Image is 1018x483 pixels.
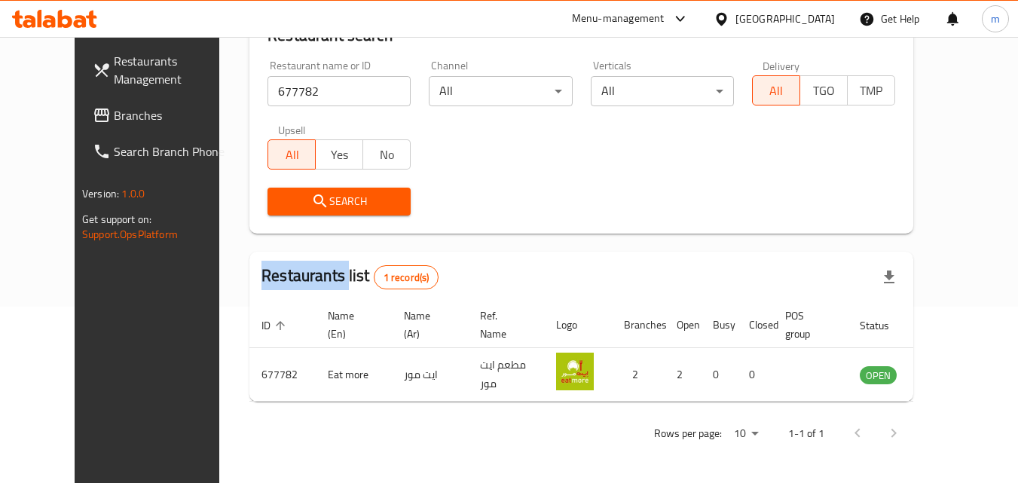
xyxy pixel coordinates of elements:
label: Delivery [763,60,800,71]
span: 1.0.0 [121,184,145,203]
a: Restaurants Management [81,43,245,97]
span: OPEN [860,367,897,384]
span: Get support on: [82,209,151,229]
td: ايت مور [392,348,468,402]
table: enhanced table [249,302,979,402]
input: Search for restaurant name or ID.. [267,76,411,106]
span: TGO [806,80,842,102]
span: TMP [854,80,889,102]
span: Name (En) [328,307,374,343]
th: Open [665,302,701,348]
span: Branches [114,106,233,124]
button: TMP [847,75,895,105]
span: Name (Ar) [404,307,450,343]
button: All [752,75,800,105]
span: m [991,11,1000,27]
div: Rows per page: [728,423,764,445]
div: All [591,76,734,106]
a: Support.OpsPlatform [82,225,178,244]
p: 1-1 of 1 [788,424,824,443]
span: ID [261,316,290,335]
button: No [362,139,411,170]
th: Logo [544,302,612,348]
td: 0 [701,348,737,402]
th: Busy [701,302,737,348]
th: Branches [612,302,665,348]
td: 0 [737,348,773,402]
button: Search [267,188,411,216]
td: مطعم ايت مور [468,348,544,402]
h2: Restaurants list [261,264,439,289]
span: POS group [785,307,830,343]
span: 1 record(s) [374,271,439,285]
th: Closed [737,302,773,348]
a: Search Branch Phone [81,133,245,170]
span: Yes [322,144,357,166]
button: Yes [315,139,363,170]
span: All [759,80,794,102]
div: Total records count [374,265,439,289]
td: 2 [612,348,665,402]
button: All [267,139,316,170]
div: All [429,76,572,106]
span: Ref. Name [480,307,526,343]
span: All [274,144,310,166]
span: Status [860,316,909,335]
span: Version: [82,184,119,203]
img: Eat more [556,353,594,390]
a: Branches [81,97,245,133]
div: Menu-management [572,10,665,28]
td: Eat more [316,348,392,402]
span: Restaurants Management [114,52,233,88]
div: [GEOGRAPHIC_DATA] [735,11,835,27]
h2: Restaurant search [267,24,895,47]
div: OPEN [860,366,897,384]
td: 677782 [249,348,316,402]
p: Rows per page: [654,424,722,443]
span: Search [280,192,399,211]
span: Search Branch Phone [114,142,233,160]
span: No [369,144,405,166]
label: Upsell [278,124,306,135]
button: TGO [799,75,848,105]
div: Export file [871,259,907,295]
td: 2 [665,348,701,402]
